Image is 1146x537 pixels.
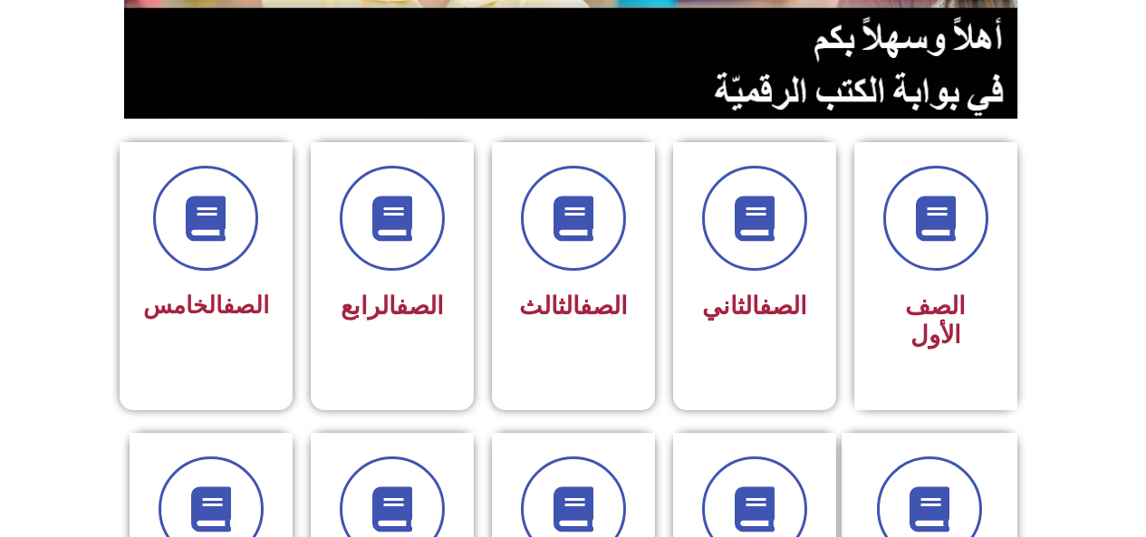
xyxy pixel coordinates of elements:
span: الثالث [519,292,628,321]
span: الرابع [341,292,444,321]
a: الصف [396,292,444,321]
a: الصف [759,292,807,321]
a: الصف [223,292,269,319]
span: الخامس [143,292,269,319]
a: الصف [580,292,628,321]
span: الثاني [702,292,807,321]
span: الصف الأول [905,292,966,350]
